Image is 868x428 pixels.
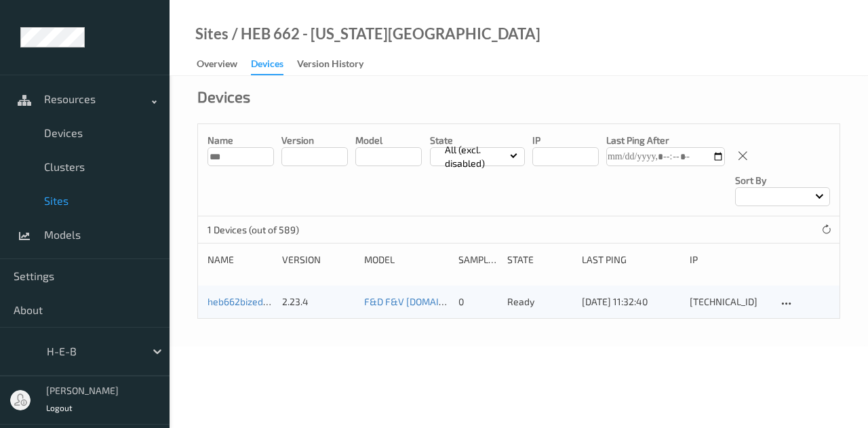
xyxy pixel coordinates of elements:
[251,55,297,75] a: Devices
[364,296,665,307] a: F&D F&V [DOMAIN_NAME] (Daily) [DATE] 16:30 [DATE] 16:30 Auto Save
[195,27,229,41] a: Sites
[430,134,525,147] p: State
[606,134,725,147] p: Last Ping After
[282,295,354,309] div: 2.23.4
[507,295,572,309] p: ready
[281,134,348,147] p: version
[440,143,511,170] p: All (excl. disabled)
[208,296,277,307] a: heb662bizedg17
[582,253,680,267] div: Last Ping
[208,253,273,267] div: Name
[690,253,768,267] div: ip
[458,253,498,267] div: Samples
[208,223,309,237] p: 1 Devices (out of 589)
[582,295,680,309] div: [DATE] 11:32:40
[297,57,363,74] div: Version History
[251,57,283,75] div: Devices
[690,295,768,309] div: [TECHNICAL_ID]
[507,253,572,267] div: State
[229,27,540,41] div: / HEB 662 - [US_STATE][GEOGRAPHIC_DATA]
[532,134,599,147] p: IP
[282,253,354,267] div: version
[208,134,274,147] p: Name
[355,134,422,147] p: model
[735,174,830,187] p: Sort by
[364,253,449,267] div: Model
[458,295,498,309] div: 0
[197,55,251,74] a: Overview
[197,57,237,74] div: Overview
[197,90,250,103] div: Devices
[297,55,377,74] a: Version History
